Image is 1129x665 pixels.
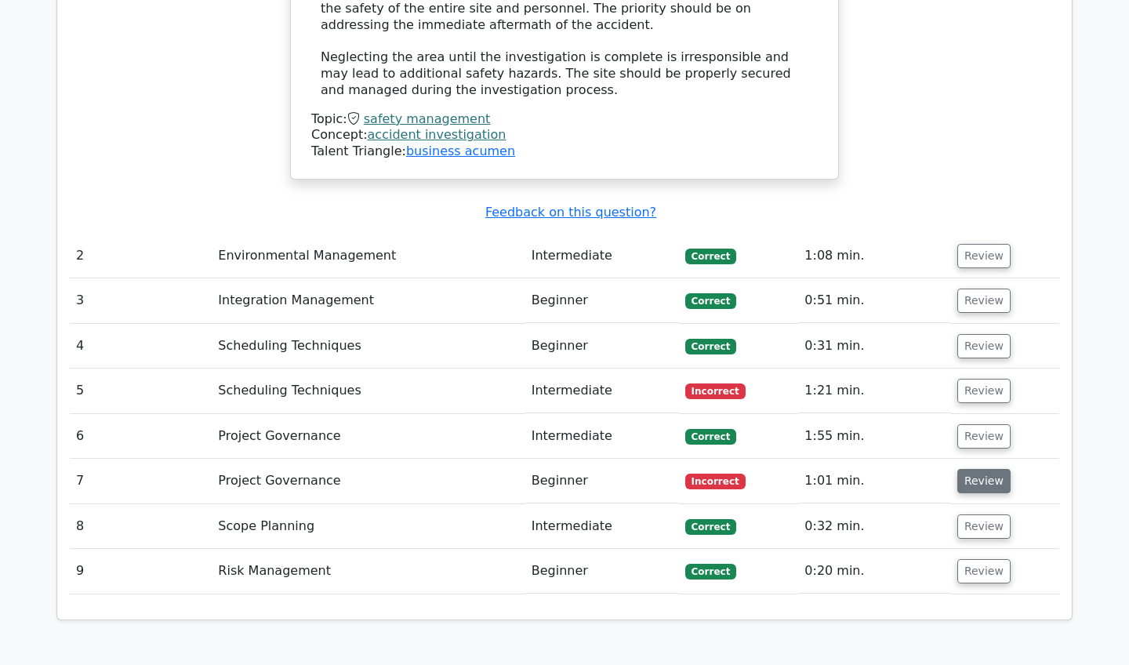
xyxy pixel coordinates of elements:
button: Review [957,469,1011,493]
td: 1:08 min. [798,234,951,278]
td: Beginner [525,324,679,369]
button: Review [957,424,1011,449]
div: Topic: [311,111,818,128]
span: Correct [685,564,736,580]
td: Beginner [525,459,679,503]
td: Integration Management [212,278,525,323]
span: Correct [685,339,736,354]
td: 6 [70,414,212,459]
button: Review [957,244,1011,268]
span: Correct [685,519,736,535]
td: Intermediate [525,369,679,413]
button: Review [957,559,1011,583]
td: 3 [70,278,212,323]
button: Review [957,379,1011,403]
td: Intermediate [525,504,679,549]
button: Review [957,334,1011,358]
td: Intermediate [525,414,679,459]
td: 1:21 min. [798,369,951,413]
td: Risk Management [212,549,525,594]
span: Correct [685,249,736,264]
td: Scheduling Techniques [212,369,525,413]
td: 1:55 min. [798,414,951,459]
td: 1:01 min. [798,459,951,503]
a: safety management [364,111,491,126]
td: 7 [70,459,212,503]
td: 0:32 min. [798,504,951,549]
td: Beginner [525,278,679,323]
td: Environmental Management [212,234,525,278]
button: Review [957,289,1011,313]
td: 0:31 min. [798,324,951,369]
span: Correct [685,429,736,445]
a: business acumen [406,144,515,158]
a: accident investigation [368,127,506,142]
div: Talent Triangle: [311,111,818,160]
td: 5 [70,369,212,413]
td: Intermediate [525,234,679,278]
td: Project Governance [212,414,525,459]
span: Incorrect [685,474,746,489]
a: Feedback on this question? [485,205,656,220]
span: Incorrect [685,383,746,399]
td: 8 [70,504,212,549]
div: Concept: [311,127,818,144]
span: Correct [685,293,736,309]
td: Scheduling Techniques [212,324,525,369]
td: 9 [70,549,212,594]
td: 0:51 min. [798,278,951,323]
td: 4 [70,324,212,369]
td: 2 [70,234,212,278]
td: 0:20 min. [798,549,951,594]
td: Beginner [525,549,679,594]
td: Scope Planning [212,504,525,549]
button: Review [957,514,1011,539]
td: Project Governance [212,459,525,503]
